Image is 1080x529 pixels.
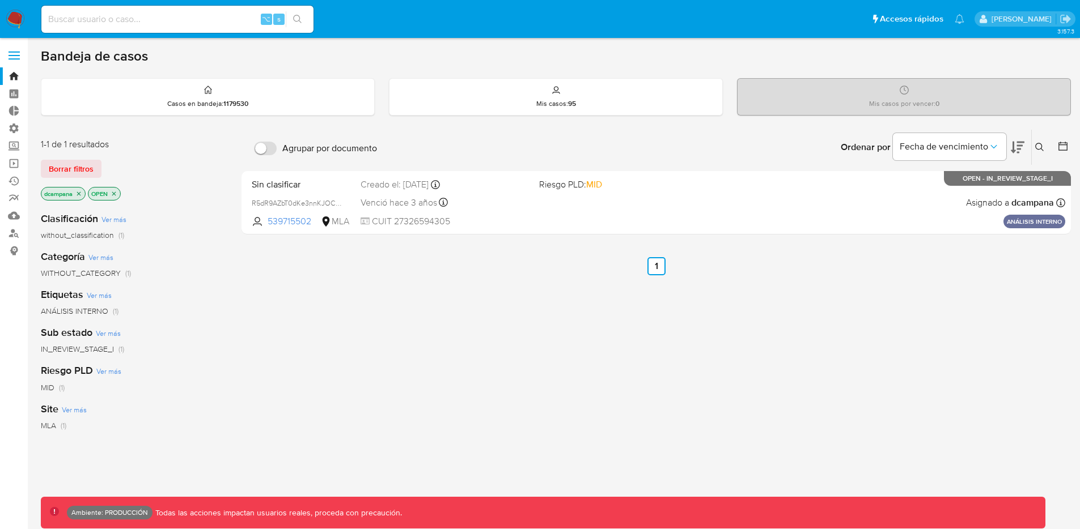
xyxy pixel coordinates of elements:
[1060,13,1071,25] a: Salir
[992,14,1056,24] p: david.campana@mercadolibre.com
[277,14,281,24] span: s
[153,507,402,518] p: Todas las acciones impactan usuarios reales, proceda con precaución.
[955,14,964,24] a: Notificaciones
[41,12,314,27] input: Buscar usuario o caso...
[71,510,148,515] p: Ambiente: PRODUCCIÓN
[262,14,270,24] span: ⌥
[286,11,309,27] button: search-icon
[880,13,943,25] span: Accesos rápidos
